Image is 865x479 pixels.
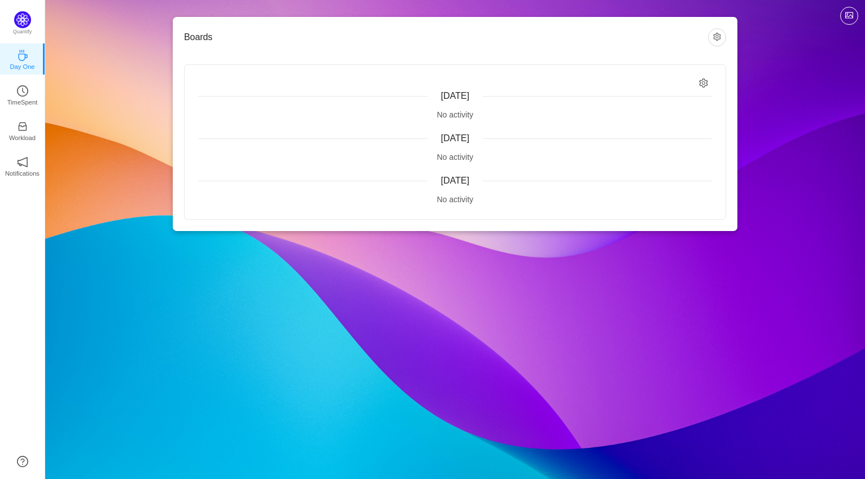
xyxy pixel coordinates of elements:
[13,28,32,36] p: Quantify
[17,85,28,97] i: icon: clock-circle
[17,121,28,132] i: icon: inbox
[198,151,712,163] div: No activity
[14,11,31,28] img: Quantify
[184,32,708,43] h3: Boards
[840,7,858,25] button: icon: picture
[10,62,34,72] p: Day One
[441,91,469,101] span: [DATE]
[441,133,469,143] span: [DATE]
[17,89,28,100] a: icon: clock-circleTimeSpent
[7,97,38,107] p: TimeSpent
[9,133,36,143] p: Workload
[17,124,28,136] a: icon: inboxWorkload
[198,194,712,206] div: No activity
[441,176,469,185] span: [DATE]
[198,109,712,121] div: No activity
[708,28,726,46] button: icon: setting
[17,156,28,168] i: icon: notification
[17,53,28,64] a: icon: coffeeDay One
[5,168,40,178] p: Notifications
[17,456,28,467] a: icon: question-circle
[699,79,709,88] i: icon: setting
[17,50,28,61] i: icon: coffee
[17,160,28,171] a: icon: notificationNotifications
